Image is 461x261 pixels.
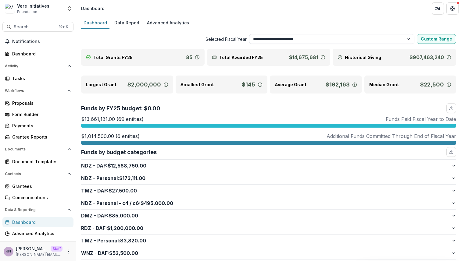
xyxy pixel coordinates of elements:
p: Additional Funds Committed Through End of Fiscal Year [327,132,456,140]
p: 85 [186,54,192,61]
a: Dashboard [2,217,73,227]
p: $2,000,000 [127,80,161,89]
p: Largest Grant [86,81,116,88]
p: Median Grant [369,81,399,88]
a: Tasks [2,73,73,83]
p: $1,014,500.00 (6 entities) [81,132,140,140]
p: Total Awarded FY25 [219,54,263,61]
p: $192,163 [326,80,350,89]
a: Advanced Analytics [145,17,191,29]
a: Proposals [2,98,73,108]
p: $907,463,240 [409,54,444,61]
p: NDZ - Personal - c4 / c6 : $495,000.00 [81,199,451,207]
span: Activity [5,64,65,68]
button: Notifications [2,37,73,46]
p: WNZ - DAF : $52,500.00 [81,249,451,257]
button: RDZ - DAF:$1,200,000.00 [81,222,456,234]
a: Advanced Analytics [2,228,73,238]
div: Dashboard [12,219,69,225]
div: Dashboard [81,5,105,12]
span: Contacts [5,172,65,176]
p: TMZ - DAF : $27,500.00 [81,187,451,194]
a: Grantee Reports [2,132,73,142]
p: NDZ - DAF : $12,588,750.00 [81,162,451,169]
span: Selected Fiscal Year [81,36,247,42]
a: Data Report [2,240,73,250]
button: NDZ - DAF:$12,588,750.00 [81,160,456,172]
a: Form Builder [2,109,73,119]
button: download [446,147,456,157]
p: TMZ - Personal : $3,820.00 [81,237,451,244]
span: Search... [14,24,55,30]
p: [PERSON_NAME] [16,245,48,252]
button: NDZ - Personal:$173,111.00 [81,172,456,184]
div: Joyce N [6,249,11,253]
p: Funds by FY25 budget: $0.00 [81,104,160,112]
a: Dashboard [2,49,73,59]
p: Average Grant [275,81,306,88]
p: Historical Giving [345,54,381,61]
button: NDZ - Personal - c4 / c6:$495,000.00 [81,197,456,209]
div: Advanced Analytics [12,230,69,237]
button: Open Workflows [2,86,73,96]
button: Open Documents [2,144,73,154]
button: Partners [432,2,444,15]
p: Total Grants FY25 [93,54,133,61]
span: Documents [5,147,65,151]
button: DMZ - DAF:$85,000.00 [81,210,456,222]
button: Open entity switcher [65,2,74,15]
div: Payments [12,122,69,129]
a: Payments [2,121,73,131]
div: Dashboard [81,18,109,27]
div: Data Report [112,18,142,27]
div: Grantees [12,183,69,189]
button: Search... [2,22,73,32]
div: Advanced Analytics [145,18,191,27]
div: Vere Initiatives [17,3,49,9]
span: Data & Reporting [5,208,65,212]
p: Staff [51,246,63,252]
span: Foundation [17,9,37,15]
button: TMZ - DAF:$27,500.00 [81,185,456,197]
div: Communications [12,194,69,201]
div: Dashboard [12,51,69,57]
p: $14,675,681 [289,54,318,61]
p: [PERSON_NAME][EMAIL_ADDRESS][DOMAIN_NAME] [16,252,63,257]
p: DMZ - DAF : $85,000.00 [81,212,451,219]
p: $22,500 [420,80,444,89]
button: Get Help [446,2,459,15]
img: Vere Initiatives [5,4,15,13]
a: Document Templates [2,157,73,167]
a: Dashboard [81,17,109,29]
a: Communications [2,192,73,203]
button: WNZ - DAF:$52,500.00 [81,247,456,259]
button: TMZ - Personal:$3,820.00 [81,235,456,247]
p: Funds by budget categories [81,148,157,156]
button: Open Activity [2,61,73,71]
div: Grantee Reports [12,134,69,140]
span: Workflows [5,89,65,93]
a: Grantees [2,181,73,191]
p: $145 [242,80,255,89]
div: ⌘ + K [57,23,70,30]
div: Form Builder [12,111,69,118]
p: $13,661,181.00 (69 entities) [81,115,144,123]
nav: breadcrumb [79,4,107,13]
a: Data Report [112,17,142,29]
span: Notifications [12,39,71,44]
button: download [446,103,456,113]
p: NDZ - Personal : $173,111.00 [81,175,451,182]
div: Document Templates [12,158,69,165]
button: Custom Range [417,34,456,44]
button: Open Contacts [2,169,73,179]
button: Open Data & Reporting [2,205,73,215]
p: RDZ - DAF : $1,200,000.00 [81,224,451,232]
p: Funds Paid Fiscal Year to Date [386,115,456,123]
div: Proposals [12,100,69,106]
button: More [65,248,72,255]
p: Smallest Grant [180,81,214,88]
div: Tasks [12,75,69,82]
